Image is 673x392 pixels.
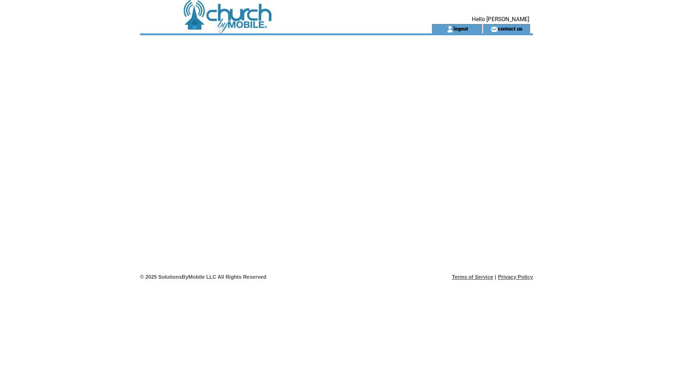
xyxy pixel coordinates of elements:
[452,274,493,280] a: Terms of Service
[498,274,533,280] a: Privacy Policy
[498,25,523,31] a: contact us
[495,274,496,280] span: |
[491,25,498,33] img: contact_us_icon.gif
[446,25,454,33] img: account_icon.gif
[140,274,266,280] span: © 2025 SolutionsByMobile LLC All Rights Reserved
[472,16,529,23] span: Hello [PERSON_NAME]
[454,25,468,31] a: logout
